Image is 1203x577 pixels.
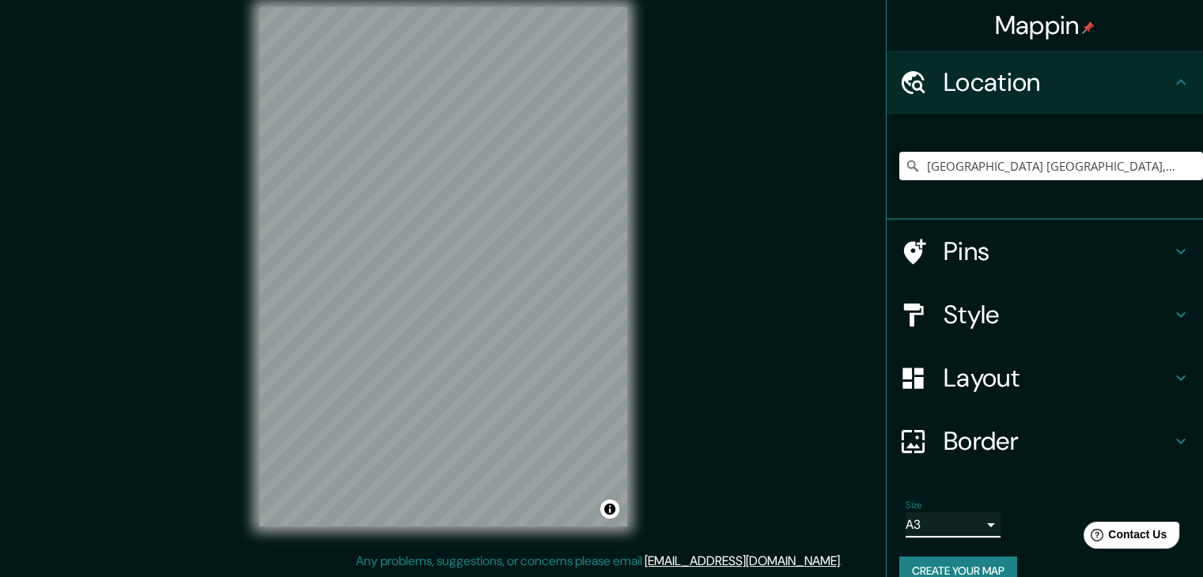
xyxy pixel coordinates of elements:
label: Size [906,499,922,512]
h4: Pins [944,236,1171,267]
p: Any problems, suggestions, or concerns please email . [356,552,842,571]
div: . [845,552,848,571]
div: Location [887,51,1203,114]
h4: Mappin [995,9,1095,41]
div: Pins [887,220,1203,283]
h4: Border [944,425,1171,457]
div: Border [887,409,1203,473]
div: A3 [906,512,1001,537]
h4: Location [944,66,1171,98]
h4: Style [944,299,1171,330]
div: Layout [887,346,1203,409]
img: pin-icon.png [1082,21,1095,34]
input: Pick your city or area [899,152,1203,180]
a: [EMAIL_ADDRESS][DOMAIN_NAME] [645,552,840,569]
canvas: Map [259,7,627,526]
h4: Layout [944,362,1171,394]
iframe: Help widget launcher [1062,515,1186,560]
div: . [842,552,845,571]
div: Style [887,283,1203,346]
button: Toggle attribution [600,500,619,519]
